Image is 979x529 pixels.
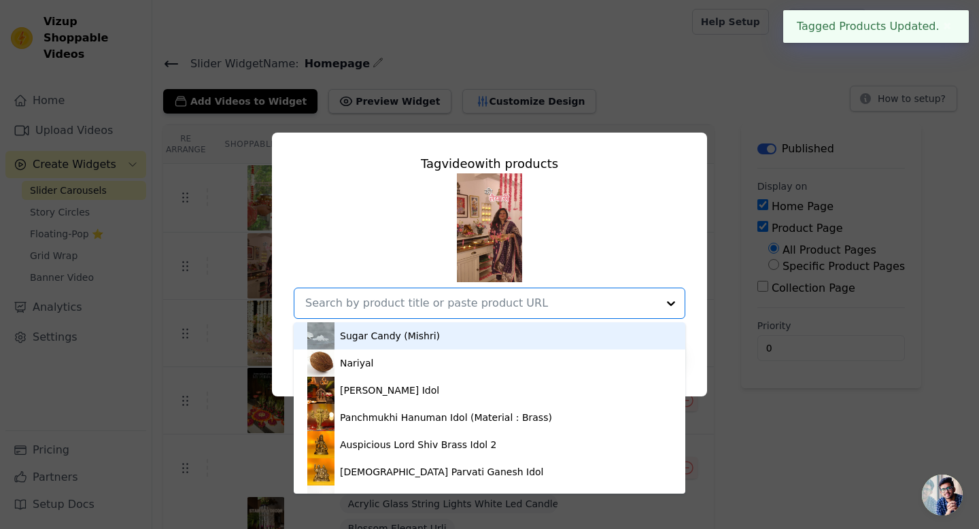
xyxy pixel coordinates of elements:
div: Sugar Candy (Mishri) [340,329,440,343]
img: product thumbnail [307,322,334,349]
button: Close [940,18,955,35]
img: product thumbnail [307,349,334,377]
img: product thumbnail [307,458,334,485]
div: [DEMOGRAPHIC_DATA] Parvati Ganesh Idol [340,465,543,479]
img: reel-preview-my-pooja-box.myshopify.com-3732817069500198519_361090405.jpeg [457,173,522,282]
img: product thumbnail [307,404,334,431]
div: Tag video with products [294,154,685,173]
div: Panchmukhi Hanuman Idol (Material : Brass) [340,411,552,424]
div: [PERSON_NAME] Idol [340,383,439,397]
div: Lord Nandi Idol [340,492,412,506]
input: Search by product title or paste product URL [305,295,657,311]
div: Open chat [922,475,963,515]
img: product thumbnail [307,485,334,513]
div: Auspicious Lord Shiv Brass Idol 2 [340,438,496,451]
div: Tagged Products Updated. [783,10,969,43]
img: product thumbnail [307,377,334,404]
img: product thumbnail [307,431,334,458]
div: Nariyal [340,356,373,370]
